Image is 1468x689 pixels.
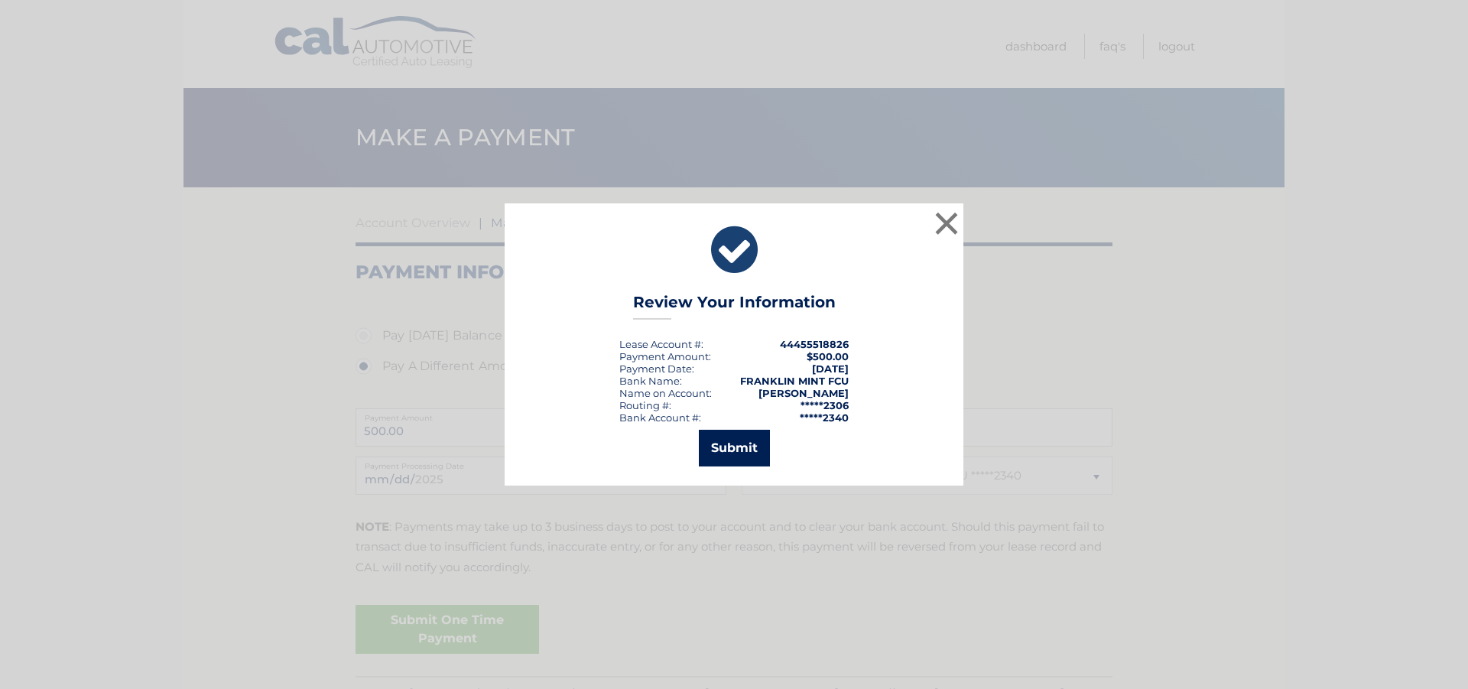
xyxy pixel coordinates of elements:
[807,350,849,362] span: $500.00
[619,350,711,362] div: Payment Amount:
[619,362,692,375] span: Payment Date
[699,430,770,466] button: Submit
[780,338,849,350] strong: 44455518826
[758,387,849,399] strong: [PERSON_NAME]
[619,399,671,411] div: Routing #:
[619,375,682,387] div: Bank Name:
[619,362,694,375] div: :
[619,387,712,399] div: Name on Account:
[633,293,836,320] h3: Review Your Information
[812,362,849,375] span: [DATE]
[619,411,701,424] div: Bank Account #:
[740,375,849,387] strong: FRANKLIN MINT FCU
[931,208,962,239] button: ×
[619,338,703,350] div: Lease Account #:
